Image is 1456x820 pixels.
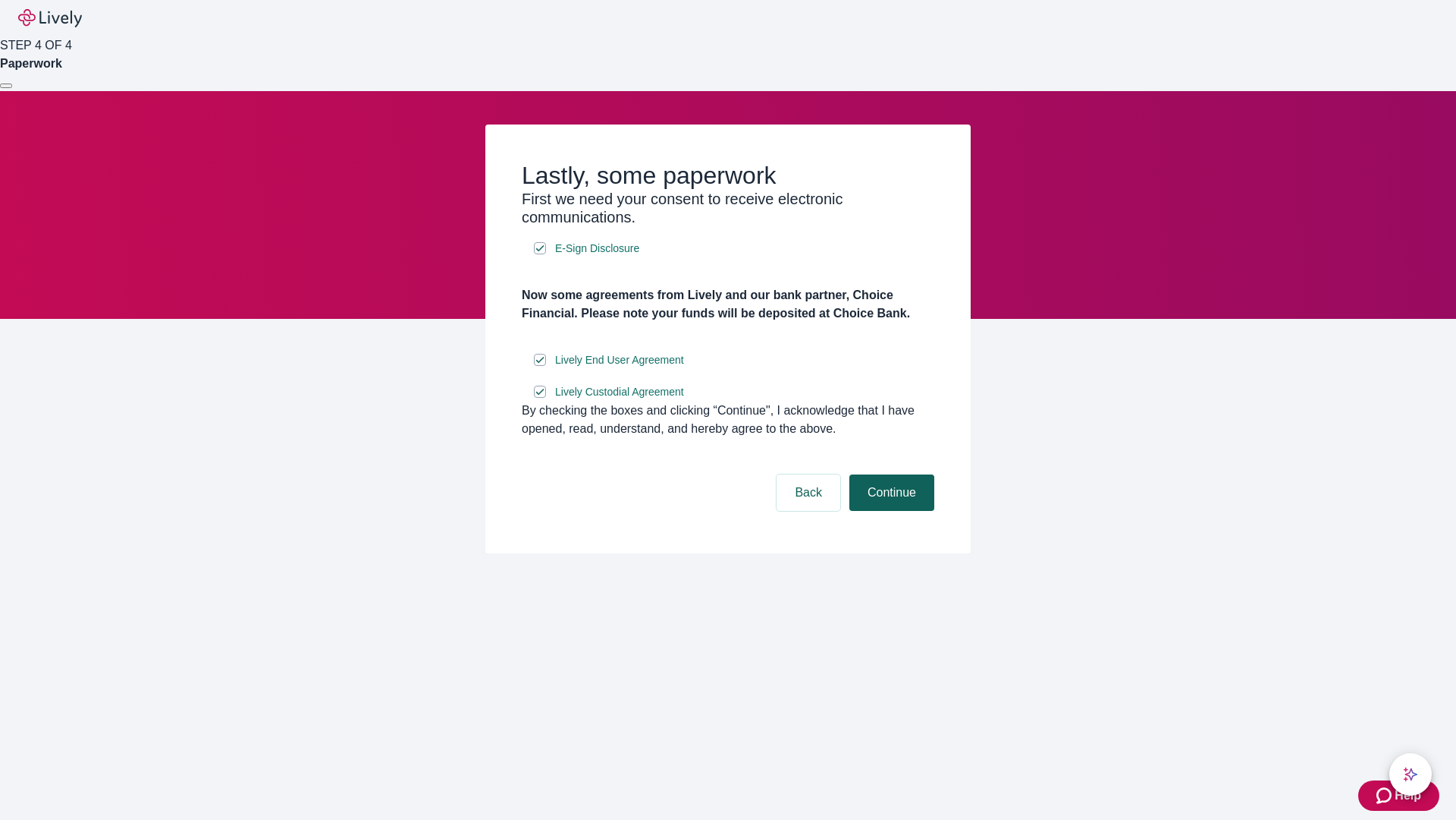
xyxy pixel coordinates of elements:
[555,241,639,257] span: E-Sign Disclosure
[777,475,840,511] button: Back
[522,161,934,190] h2: Lastly, some paperwork
[522,286,934,323] h4: Now some agreements from Lively and our bank partner, Choice Financial. Please note your funds wi...
[552,239,642,258] a: e-sign disclosure document
[849,475,934,511] button: Continue
[522,402,934,438] div: By checking the boxes and clicking “Continue", I acknowledge that I have opened, read, understand...
[1358,781,1439,811] button: Zendesk support iconHelp
[18,9,82,27] img: Lively
[522,190,934,226] h3: First we need your consent to receive electronic communications.
[555,352,684,368] span: Lively End User Agreement
[552,383,687,402] a: e-sign disclosure document
[552,351,687,370] a: e-sign disclosure document
[1395,787,1421,805] span: Help
[1389,753,1432,796] button: chat
[555,384,684,400] span: Lively Custodial Agreement
[1403,767,1418,782] svg: Lively AI Assistant
[1376,787,1395,805] svg: Zendesk support icon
